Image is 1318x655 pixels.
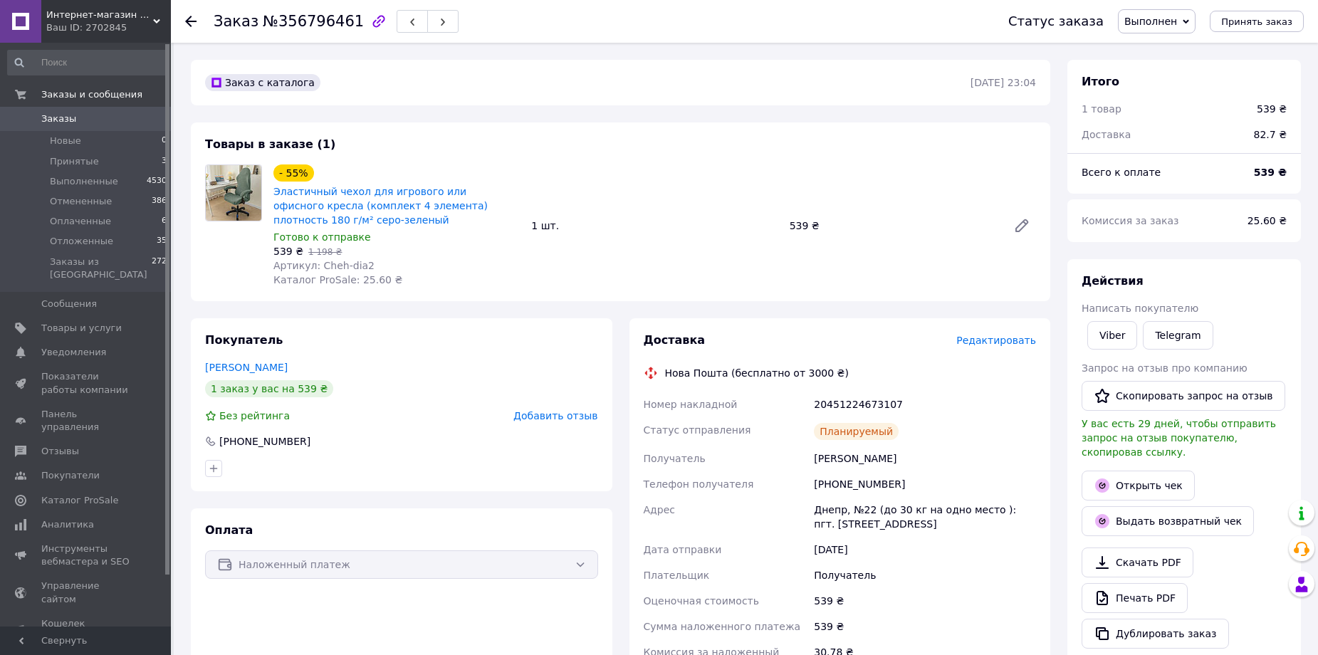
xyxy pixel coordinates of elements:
div: 539 ₴ [784,216,1002,236]
span: Комиссия за заказ [1082,215,1179,226]
span: 386 [152,195,167,208]
div: Днепр, №22 (до 30 кг на одно место ): пгт. [STREET_ADDRESS] [811,497,1039,537]
span: 35 [157,235,167,248]
span: Готово к отправке [273,231,371,243]
span: Плательщик [644,570,710,581]
span: Заказы из [GEOGRAPHIC_DATA] [50,256,152,281]
span: Адрес [644,504,675,515]
div: 1 заказ у вас на 539 ₴ [205,380,333,397]
span: Принять заказ [1221,16,1292,27]
a: Telegram [1143,321,1213,350]
span: У вас есть 29 дней, чтобы отправить запрос на отзыв покупателю, скопировав ссылку. [1082,418,1276,458]
span: Аналитика [41,518,94,531]
span: Заказ [214,13,258,30]
div: Заказ с каталога [205,74,320,91]
time: [DATE] 23:04 [971,77,1036,88]
div: [DATE] [811,537,1039,562]
span: Оплаченные [50,215,111,228]
span: Действия [1082,274,1144,288]
span: Покупатель [205,333,283,347]
span: Без рейтинга [219,410,290,421]
span: Добавить отзыв [513,410,597,421]
b: 539 ₴ [1254,167,1287,178]
span: Покупатели [41,469,100,482]
span: Получатель [644,453,706,464]
span: Интернет-магазин "Взрослые и детки" [46,9,153,21]
button: Выдать возвратный чек [1082,506,1254,536]
span: Доставка [644,333,706,347]
div: 20451224673107 [811,392,1039,417]
span: Кошелек компании [41,617,132,643]
a: Печать PDF [1082,583,1188,613]
span: Выполнен [1124,16,1177,27]
div: Вернуться назад [185,14,197,28]
img: Эластичный чехол для игрового или офисного кресла (комплект 4 элемента) плотность 180 г/м² серо-з... [206,165,261,221]
span: Сумма наложенного платежа [644,621,801,632]
span: 25.60 ₴ [1248,215,1287,226]
span: 6 [162,215,167,228]
span: Отмененные [50,195,112,208]
span: Отзывы [41,445,79,458]
span: Товары и услуги [41,322,122,335]
span: Оплата [205,523,253,537]
span: Принятые [50,155,99,168]
span: Артикул: Cheh-dia2 [273,260,375,271]
input: Поиск [7,50,168,75]
span: Телефон получателя [644,478,754,490]
span: 1 товар [1082,103,1121,115]
span: Отложенные [50,235,113,248]
span: Панель управления [41,408,132,434]
div: [PHONE_NUMBER] [218,434,312,449]
span: Номер накладной [644,399,738,410]
a: Редактировать [1008,211,1036,240]
span: Выполненные [50,175,118,188]
span: Управление сайтом [41,580,132,605]
span: №356796461 [263,13,364,30]
span: Каталог ProSale [41,494,118,507]
div: [PHONE_NUMBER] [811,471,1039,497]
span: Заказы и сообщения [41,88,142,101]
a: Скачать PDF [1082,547,1193,577]
span: Товары в заказе (1) [205,137,335,151]
a: [PERSON_NAME] [205,362,288,373]
span: Показатели работы компании [41,370,132,396]
div: Статус заказа [1008,14,1104,28]
span: Каталог ProSale: 25.60 ₴ [273,274,402,285]
span: Заказы [41,112,76,125]
span: Редактировать [956,335,1036,346]
div: [PERSON_NAME] [811,446,1039,471]
span: Инструменты вебмастера и SEO [41,543,132,568]
div: Планируемый [814,423,899,440]
a: Viber [1087,321,1137,350]
div: Получатель [811,562,1039,588]
span: 1 198 ₴ [308,247,342,257]
button: Скопировать запрос на отзыв [1082,381,1285,411]
button: Дублировать заказ [1082,619,1229,649]
span: 4530 [147,175,167,188]
div: Ваш ID: 2702845 [46,21,171,34]
div: Нова Пошта (бесплатно от 3000 ₴) [661,366,852,380]
span: Уведомления [41,346,106,359]
div: 539 ₴ [811,614,1039,639]
div: 539 ₴ [1257,102,1287,116]
span: 539 ₴ [273,246,303,257]
div: 82.7 ₴ [1245,119,1295,150]
span: Дата отправки [644,544,722,555]
span: Новые [50,135,81,147]
a: Открыть чек [1082,471,1195,501]
span: 3 [162,155,167,168]
a: Эластичный чехол для игрового или офисного кресла (комплект 4 элемента) плотность 180 г/м² серо-з... [273,186,488,226]
span: Написать покупателю [1082,303,1198,314]
div: - 55% [273,164,314,182]
div: 1 шт. [525,216,783,236]
span: 0 [162,135,167,147]
div: 539 ₴ [811,588,1039,614]
span: Оценочная стоимость [644,595,760,607]
span: 272 [152,256,167,281]
span: Сообщения [41,298,97,310]
span: Всего к оплате [1082,167,1161,178]
span: Запрос на отзыв про компанию [1082,362,1248,374]
span: Статус отправления [644,424,751,436]
button: Принять заказ [1210,11,1304,32]
span: Доставка [1082,129,1131,140]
